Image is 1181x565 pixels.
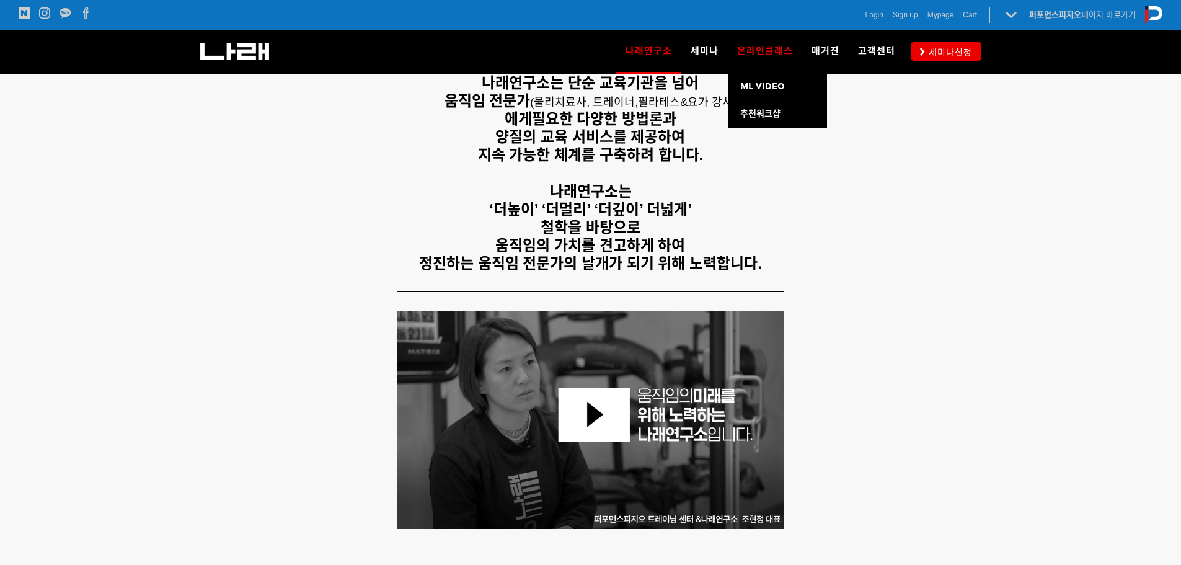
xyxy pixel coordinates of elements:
[911,42,981,60] a: 세미나신청
[681,30,728,73] a: 세미나
[530,96,638,109] span: (
[849,30,905,73] a: 고객센터
[927,9,954,21] a: Mypage
[638,96,736,109] span: 필라테스&요가 강사)
[963,9,977,21] a: Cart
[534,96,638,109] span: 물리치료사, 트레이너,
[1029,10,1081,19] strong: 퍼포먼스피지오
[495,237,685,254] strong: 움직임의 가치를 견고하게 하여
[1029,10,1136,19] a: 퍼포먼스피지오페이지 바로가기
[616,30,681,73] a: 나래연구소
[419,255,762,272] strong: 정진하는 움직임 전문가의 날개가 되기 위해 노력합니다.
[812,45,839,56] span: 매거진
[489,201,692,218] strong: ‘더높이’ ‘더멀리’ ‘더깊이’ 더넓게’
[445,92,531,109] strong: 움직임 전문가
[550,183,632,200] strong: 나래연구소는
[728,73,827,100] a: ML VIDEO
[691,45,719,56] span: 세미나
[925,46,972,58] span: 세미나신청
[482,74,699,91] strong: 나래연구소는 단순 교육기관을 넘어
[541,219,640,236] strong: 철학을 바탕으로
[740,81,785,92] span: ML VIDEO
[495,128,685,145] strong: 양질의 교육 서비스를 제공하여
[740,109,781,119] span: 추천워크샵
[893,9,918,21] a: Sign up
[626,41,672,61] span: 나래연구소
[532,110,676,127] strong: 필요한 다양한 방법론과
[478,146,703,163] strong: 지속 가능한 체계를 구축하려 합니다.
[858,45,895,56] span: 고객센터
[802,30,849,73] a: 매거진
[737,45,793,56] span: 온라인클래스
[505,110,532,127] strong: 에게
[728,100,827,128] a: 추천워크샵
[865,9,883,21] a: Login
[728,30,802,73] a: 온라인클래스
